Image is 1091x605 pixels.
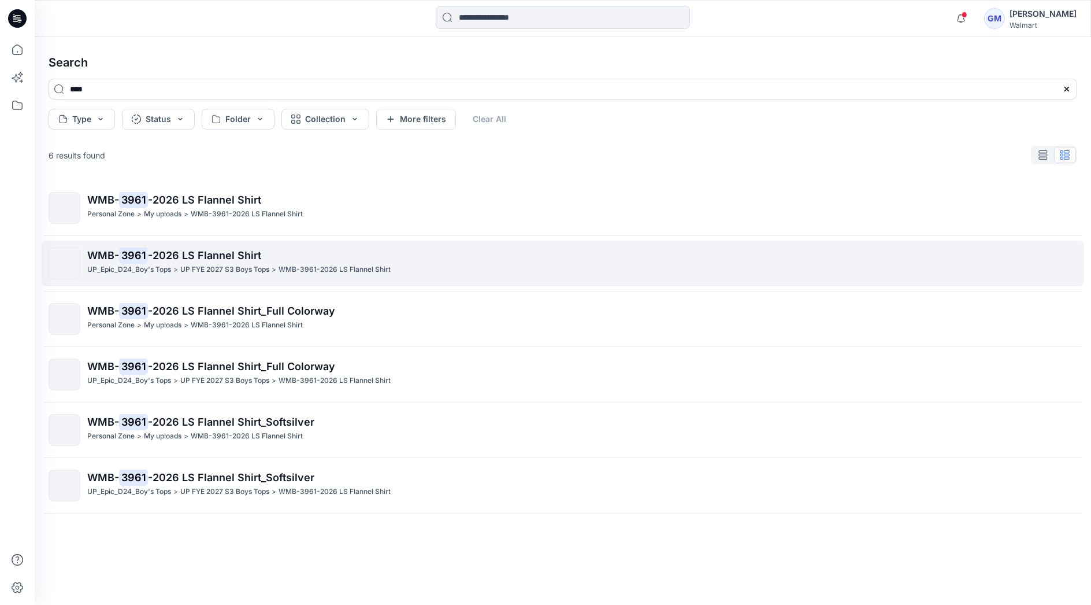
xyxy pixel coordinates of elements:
[148,360,335,372] span: -2026 LS Flannel Shirt_Full Colorway
[180,486,269,498] p: UP FYE 2027 S3 Boys Tops
[137,208,142,220] p: >
[119,191,148,208] mark: 3961
[279,375,391,387] p: WMB-3961-2026 LS Flannel Shirt
[184,208,188,220] p: >
[87,208,135,220] p: Personal Zone
[173,486,178,498] p: >
[148,194,261,206] span: -2026 LS Flannel Shirt
[42,296,1084,342] a: WMB-3961-2026 LS Flannel Shirt_Full ColorwayPersonal Zone>My uploads>WMB-3961-2026 LS Flannel Shirt
[272,486,276,498] p: >
[42,185,1084,231] a: WMB-3961-2026 LS Flannel ShirtPersonal Zone>My uploads>WMB-3961-2026 LS Flannel Shirt
[87,471,119,484] span: WMB-
[148,249,261,261] span: -2026 LS Flannel Shirt
[191,430,303,442] p: WMB-3961-2026 LS Flannel Shirt
[42,463,1084,508] a: WMB-3961-2026 LS Flannel Shirt_SoftsilverUP_Epic_D24_Boy's Tops>UP FYE 2027 S3 Boys Tops>WMB-3961...
[272,375,276,387] p: >
[279,264,391,276] p: WMB-3961-2026 LS Flannel Shirt
[376,109,456,130] button: More filters
[49,109,115,130] button: Type
[87,360,119,372] span: WMB-
[279,486,391,498] p: WMB-3961-2026 LS Flannel Shirt
[184,319,188,331] p: >
[87,249,119,261] span: WMB-
[173,264,178,276] p: >
[144,208,181,220] p: My uploads
[87,264,171,276] p: UP_Epic_D24_Boy's Tops
[144,319,181,331] p: My uploads
[119,469,148,485] mark: 3961
[148,416,314,428] span: -2026 LS Flannel Shirt_Softsilver
[42,352,1084,397] a: WMB-3961-2026 LS Flannel Shirt_Full ColorwayUP_Epic_D24_Boy's Tops>UP FYE 2027 S3 Boys Tops>WMB-3...
[122,109,195,130] button: Status
[119,247,148,263] mark: 3961
[119,358,148,374] mark: 3961
[984,8,1005,29] div: GM
[87,416,119,428] span: WMB-
[191,319,303,331] p: WMB-3961-2026 LS Flannel Shirt
[42,241,1084,286] a: WMB-3961-2026 LS Flannel ShirtUP_Epic_D24_Boy's Tops>UP FYE 2027 S3 Boys Tops>WMB-3961-2026 LS Fl...
[184,430,188,442] p: >
[144,430,181,442] p: My uploads
[202,109,274,130] button: Folder
[191,208,303,220] p: WMB-3961-2026 LS Flannel Shirt
[87,375,171,387] p: UP_Epic_D24_Boy's Tops
[173,375,178,387] p: >
[42,407,1084,453] a: WMB-3961-2026 LS Flannel Shirt_SoftsilverPersonal Zone>My uploads>WMB-3961-2026 LS Flannel Shirt
[119,302,148,319] mark: 3961
[180,264,269,276] p: UP FYE 2027 S3 Boys Tops
[148,305,335,317] span: -2026 LS Flannel Shirt_Full Colorway
[87,305,119,317] span: WMB-
[39,46,1086,79] h4: Search
[87,430,135,442] p: Personal Zone
[1010,7,1077,21] div: [PERSON_NAME]
[281,109,369,130] button: Collection
[49,149,105,161] p: 6 results found
[137,319,142,331] p: >
[87,194,119,206] span: WMB-
[1010,21,1077,29] div: Walmart
[119,414,148,430] mark: 3961
[137,430,142,442] p: >
[272,264,276,276] p: >
[180,375,269,387] p: UP FYE 2027 S3 Boys Tops
[87,319,135,331] p: Personal Zone
[148,471,314,484] span: -2026 LS Flannel Shirt_Softsilver
[87,486,171,498] p: UP_Epic_D24_Boy's Tops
